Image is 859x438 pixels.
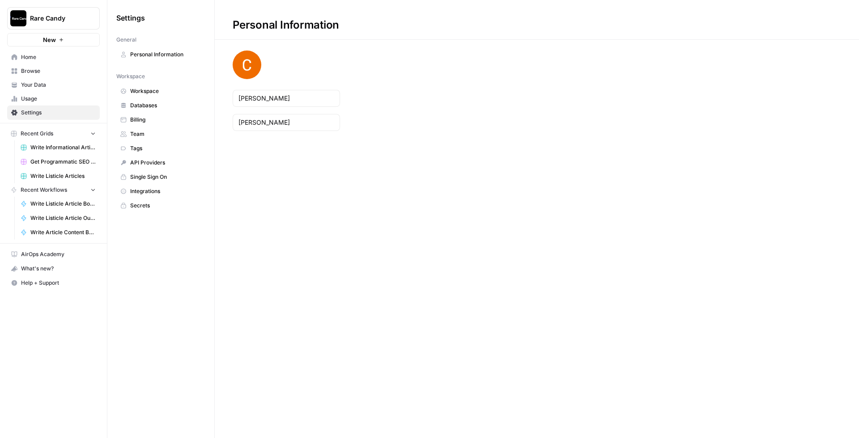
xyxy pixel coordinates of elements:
a: AirOps Academy [7,247,100,261]
span: Settings [21,109,96,117]
a: Tags [116,141,205,156]
a: Personal Information [116,47,205,62]
a: Workspace [116,84,205,98]
a: Single Sign On [116,170,205,184]
a: Write Listicle Article Body [17,197,100,211]
a: Integrations [116,184,205,198]
span: Integrations [130,187,201,195]
span: Workspace [130,87,201,95]
button: New [7,33,100,46]
a: Home [7,50,100,64]
span: Your Data [21,81,96,89]
span: Personal Information [130,51,201,59]
a: Your Data [7,78,100,92]
span: Secrets [130,202,201,210]
a: Billing [116,113,205,127]
a: Write Article Content Brief [17,225,100,240]
a: Databases [116,98,205,113]
a: Write Informational Articles [17,140,100,155]
a: API Providers [116,156,205,170]
span: Rare Candy [30,14,84,23]
span: Get Programmatic SEO Keyword Ideas [30,158,96,166]
div: Personal Information [215,18,357,32]
span: Workspace [116,72,145,80]
button: Recent Grids [7,127,100,140]
span: Write Article Content Brief [30,228,96,236]
div: What's new? [8,262,99,275]
button: What's new? [7,261,100,276]
span: Databases [130,101,201,109]
img: Rare Candy Logo [10,10,26,26]
button: Help + Support [7,276,100,290]
a: Secrets [116,198,205,213]
span: Settings [116,13,145,23]
span: Write Listicle Articles [30,172,96,180]
span: Usage [21,95,96,103]
span: Home [21,53,96,61]
span: Tags [130,144,201,152]
span: Browse [21,67,96,75]
a: Browse [7,64,100,78]
span: API Providers [130,159,201,167]
span: Single Sign On [130,173,201,181]
a: Write Listicle Article Outline [17,211,100,225]
a: Write Listicle Articles [17,169,100,183]
a: Get Programmatic SEO Keyword Ideas [17,155,100,169]
span: AirOps Academy [21,250,96,258]
a: Usage [7,92,100,106]
span: Recent Grids [21,130,53,138]
a: Settings [7,105,100,120]
button: Workspace: Rare Candy [7,7,100,29]
span: Recent Workflows [21,186,67,194]
span: General [116,36,136,44]
img: avatar [233,51,261,79]
span: Billing [130,116,201,124]
span: Write Informational Articles [30,143,96,152]
span: Help + Support [21,279,96,287]
span: Write Listicle Article Outline [30,214,96,222]
span: Write Listicle Article Body [30,200,96,208]
a: Team [116,127,205,141]
button: Recent Workflows [7,183,100,197]
span: Team [130,130,201,138]
span: New [43,35,56,44]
